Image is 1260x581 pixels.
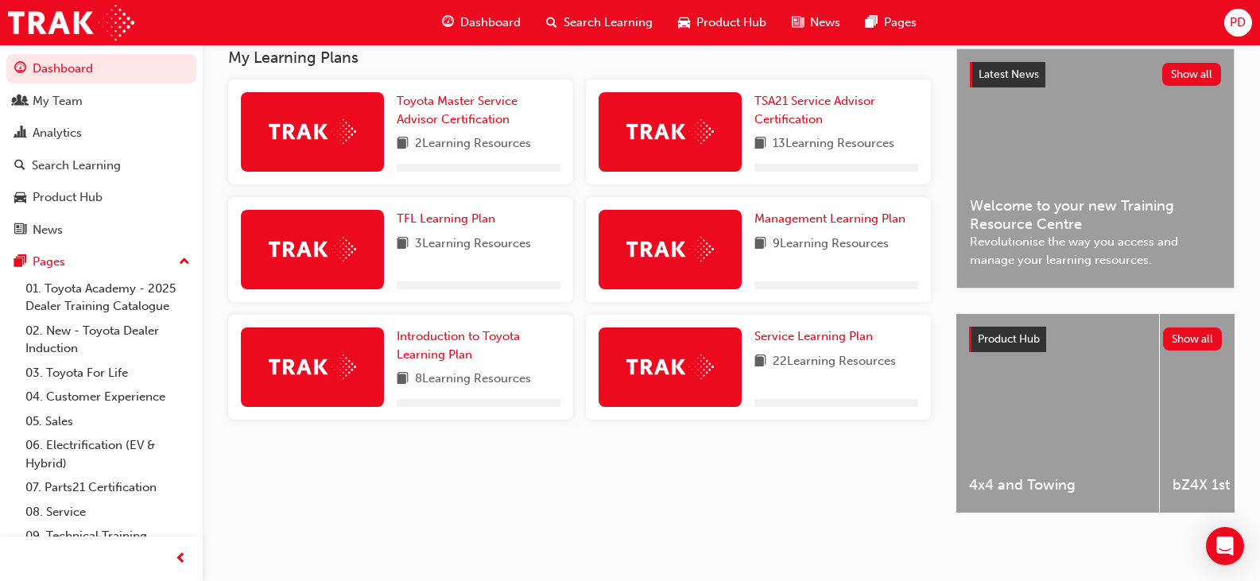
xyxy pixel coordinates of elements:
[415,370,531,389] span: 8 Learning Resources
[773,134,894,154] span: 13 Learning Resources
[415,234,531,254] span: 3 Learning Resources
[754,211,905,226] span: Management Learning Plan
[415,134,531,154] span: 2 Learning Resources
[754,134,766,154] span: book-icon
[696,14,766,32] span: Product Hub
[442,13,454,33] span: guage-icon
[533,6,665,39] a: search-iconSearch Learning
[754,210,912,228] a: Management Learning Plan
[429,6,533,39] a: guage-iconDashboard
[32,157,121,175] div: Search Learning
[6,87,196,116] a: My Team
[397,234,409,254] span: book-icon
[397,327,560,363] a: Introduction to Toyota Learning Plan
[1162,63,1222,86] button: Show all
[6,54,196,83] a: Dashboard
[19,524,196,548] a: 09. Technical Training
[1224,9,1252,37] button: PD
[979,68,1039,81] span: Latest News
[19,277,196,319] a: 01. Toyota Academy - 2025 Dealer Training Catalogue
[546,13,557,33] span: search-icon
[6,247,196,277] button: Pages
[19,433,196,475] a: 06. Electrification (EV & Hybrid)
[19,361,196,385] a: 03. Toyota For Life
[884,14,917,32] span: Pages
[397,329,520,362] span: Introduction to Toyota Learning Plan
[1163,327,1223,351] button: Show all
[626,354,714,379] img: Trak
[956,314,1159,513] a: 4x4 and Towing
[969,476,1146,494] span: 4x4 and Towing
[969,327,1222,352] a: Product HubShow all
[754,352,766,372] span: book-icon
[626,237,714,261] img: Trak
[19,409,196,434] a: 05. Sales
[6,151,196,180] a: Search Learning
[956,48,1235,289] a: Latest NewsShow allWelcome to your new Training Resource CentreRevolutionise the way you access a...
[6,183,196,212] a: Product Hub
[460,14,521,32] span: Dashboard
[665,6,779,39] a: car-iconProduct Hub
[19,385,196,409] a: 04. Customer Experience
[6,118,196,148] a: Analytics
[14,62,26,76] span: guage-icon
[779,6,853,39] a: news-iconNews
[810,14,840,32] span: News
[564,14,653,32] span: Search Learning
[754,94,875,126] span: TSA21 Service Advisor Certification
[773,352,896,372] span: 22 Learning Resources
[397,370,409,389] span: book-icon
[1206,527,1244,565] div: Open Intercom Messenger
[792,13,804,33] span: news-icon
[175,549,187,569] span: prev-icon
[269,119,356,144] img: Trak
[754,92,918,128] a: TSA21 Service Advisor Certification
[6,51,196,247] button: DashboardMy TeamAnalyticsSearch LearningProduct HubNews
[33,124,82,142] div: Analytics
[970,233,1221,269] span: Revolutionise the way you access and manage your learning resources.
[1230,14,1246,32] span: PD
[678,13,690,33] span: car-icon
[754,234,766,254] span: book-icon
[19,500,196,525] a: 08. Service
[33,92,83,110] div: My Team
[33,188,103,207] div: Product Hub
[397,210,502,228] a: TFL Learning Plan
[14,95,26,109] span: people-icon
[14,255,26,269] span: pages-icon
[6,215,196,245] a: News
[269,354,356,379] img: Trak
[754,329,873,343] span: Service Learning Plan
[773,234,889,254] span: 9 Learning Resources
[8,5,134,41] img: Trak
[179,252,190,273] span: up-icon
[397,92,560,128] a: Toyota Master Service Advisor Certification
[19,475,196,500] a: 07. Parts21 Certification
[33,253,65,271] div: Pages
[866,13,878,33] span: pages-icon
[33,221,63,239] div: News
[853,6,929,39] a: pages-iconPages
[228,48,931,67] h3: My Learning Plans
[14,191,26,205] span: car-icon
[397,94,518,126] span: Toyota Master Service Advisor Certification
[14,223,26,238] span: news-icon
[14,126,26,141] span: chart-icon
[397,211,495,226] span: TFL Learning Plan
[19,319,196,361] a: 02. New - Toyota Dealer Induction
[626,119,714,144] img: Trak
[269,237,356,261] img: Trak
[978,332,1040,346] span: Product Hub
[970,62,1221,87] a: Latest NewsShow all
[754,327,879,346] a: Service Learning Plan
[397,134,409,154] span: book-icon
[970,197,1221,233] span: Welcome to your new Training Resource Centre
[14,159,25,173] span: search-icon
